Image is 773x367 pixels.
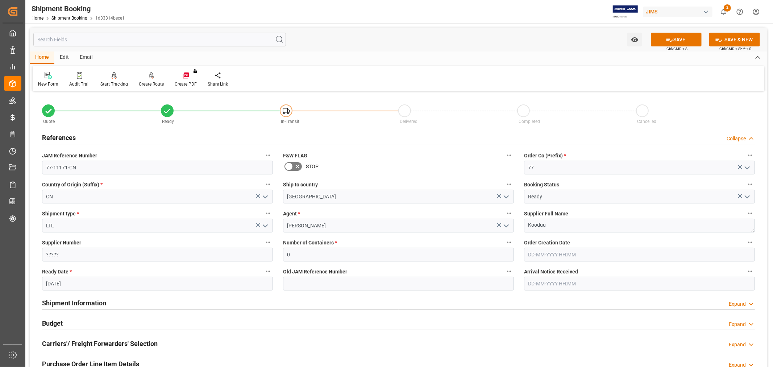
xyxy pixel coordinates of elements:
[524,268,578,276] span: Arrival Notice Received
[42,133,76,143] h2: References
[524,219,755,232] textarea: Kooduu
[263,180,273,189] button: Country of Origin (Suffix) *
[283,181,318,189] span: Ship to country
[729,341,746,349] div: Expand
[42,181,103,189] span: Country of Origin (Suffix)
[745,267,755,276] button: Arrival Notice Received
[263,209,273,218] button: Shipment type *
[32,16,43,21] a: Home
[281,119,299,124] span: In-Transit
[42,318,63,328] h2: Budget
[643,7,712,17] div: JIMS
[162,119,174,124] span: Ready
[524,248,755,261] input: DD-MM-YYYY HH:MM
[504,238,514,247] button: Number of Containers *
[263,150,273,160] button: JAM Reference Number
[504,180,514,189] button: Ship to country
[729,300,746,308] div: Expand
[74,51,98,64] div: Email
[139,81,164,87] div: Create Route
[709,33,760,46] button: SAVE & NEW
[33,33,286,46] input: Search Fields
[504,267,514,276] button: Old JAM Reference Number
[283,239,337,247] span: Number of Containers
[283,152,307,160] span: F&W FLAG
[666,46,687,51] span: Ctrl/CMD + S
[745,180,755,189] button: Booking Status
[100,81,128,87] div: Start Tracking
[724,4,731,12] span: 2
[745,209,755,218] button: Supplier Full Name
[42,339,158,349] h2: Carriers'/ Freight Forwarders' Selection
[519,119,540,124] span: Completed
[637,119,657,124] span: Cancelled
[524,152,566,160] span: Order Co (Prefix)
[500,220,511,231] button: open menu
[54,51,74,64] div: Edit
[741,191,752,202] button: open menu
[38,81,58,87] div: New Form
[643,5,715,18] button: JIMS
[745,150,755,160] button: Order Co (Prefix) *
[263,267,273,276] button: Ready Date *
[43,119,55,124] span: Quote
[32,3,125,14] div: Shipment Booking
[524,210,568,218] span: Supplier Full Name
[42,210,79,218] span: Shipment type
[306,163,319,170] span: STOP
[42,190,273,203] input: Type to search/select
[727,135,746,143] div: Collapse
[729,321,746,328] div: Expand
[651,33,702,46] button: SAVE
[504,150,514,160] button: F&W FLAG
[42,152,97,160] span: JAM Reference Number
[42,239,81,247] span: Supplier Number
[400,119,417,124] span: Delivered
[283,268,347,276] span: Old JAM Reference Number
[524,181,559,189] span: Booking Status
[259,220,270,231] button: open menu
[42,268,72,276] span: Ready Date
[745,238,755,247] button: Order Creation Date
[30,51,54,64] div: Home
[741,162,752,173] button: open menu
[715,4,732,20] button: show 2 new notifications
[283,210,300,218] span: Agent
[263,238,273,247] button: Supplier Number
[42,298,106,308] h2: Shipment Information
[51,16,87,21] a: Shipment Booking
[208,81,228,87] div: Share Link
[42,277,273,290] input: DD-MM-YYYY
[719,46,751,51] span: Ctrl/CMD + Shift + S
[69,81,90,87] div: Audit Trail
[259,191,270,202] button: open menu
[732,4,748,20] button: Help Center
[504,209,514,218] button: Agent *
[627,33,642,46] button: open menu
[524,277,755,290] input: DD-MM-YYYY HH:MM
[613,5,638,18] img: Exertis%20JAM%20-%20Email%20Logo.jpg_1722504956.jpg
[524,239,570,247] span: Order Creation Date
[500,191,511,202] button: open menu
